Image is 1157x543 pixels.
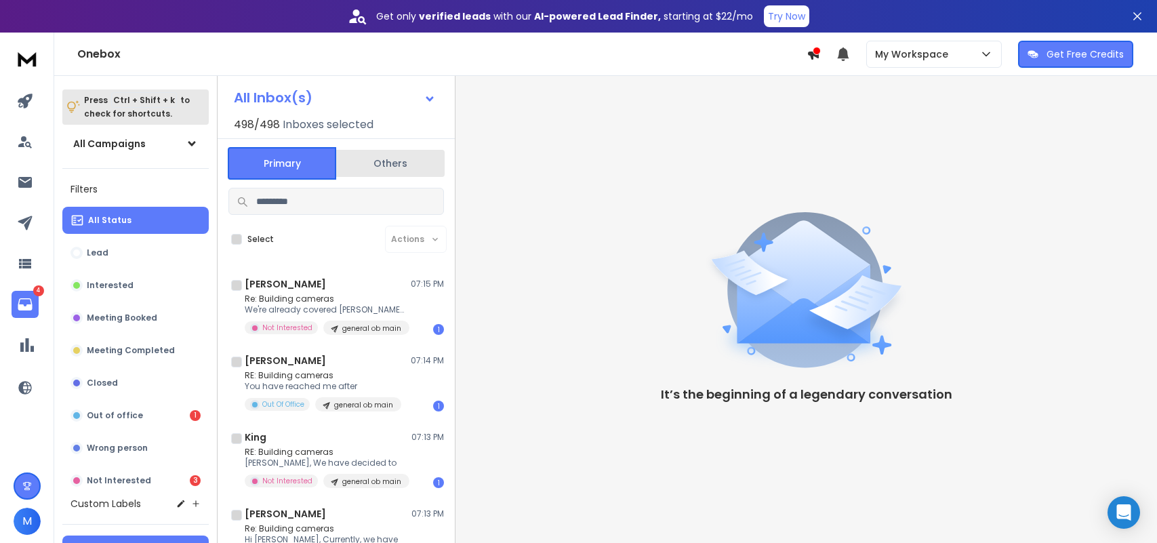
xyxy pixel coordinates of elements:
div: 1 [190,410,201,421]
p: general ob main [342,477,401,487]
button: Primary [228,147,336,180]
img: logo [14,46,41,71]
p: Get Free Credits [1047,47,1124,61]
p: Get only with our starting at $22/mo [376,9,753,23]
p: Out of office [87,410,143,421]
div: Open Intercom Messenger [1108,496,1140,529]
label: Select [247,234,274,245]
button: Not Interested3 [62,467,209,494]
h1: King [245,430,266,444]
div: 3 [190,475,201,486]
p: Press to check for shortcuts. [84,94,190,121]
p: 07:14 PM [411,355,444,366]
p: We're already covered [PERSON_NAME]. Thanks [245,304,407,315]
h3: Custom Labels [70,497,141,510]
button: Meeting Booked [62,304,209,331]
span: 498 / 498 [234,117,280,133]
p: RE: Building cameras [245,447,407,458]
button: All Status [62,207,209,234]
button: Try Now [764,5,809,27]
p: Lead [87,247,108,258]
strong: AI-powered Lead Finder, [534,9,661,23]
p: 07:13 PM [411,432,444,443]
h3: Inboxes selected [283,117,373,133]
button: All Inbox(s) [223,84,447,111]
p: Try Now [768,9,805,23]
strong: verified leads [419,9,491,23]
h1: [PERSON_NAME] [245,507,326,521]
p: Not Interested [262,476,312,486]
p: Wrong person [87,443,148,454]
p: You have reached me after [245,381,401,392]
p: Out Of Office [262,399,304,409]
span: Ctrl + Shift + k [111,92,177,108]
button: Meeting Completed [62,337,209,364]
button: Wrong person [62,435,209,462]
p: All Status [88,215,131,226]
button: Interested [62,272,209,299]
button: All Campaigns [62,130,209,157]
button: Lead [62,239,209,266]
p: Closed [87,378,118,388]
h1: All Inbox(s) [234,91,312,104]
p: Not Interested [262,323,312,333]
p: Meeting Completed [87,345,175,356]
a: 4 [12,291,39,318]
p: general ob main [342,323,401,334]
p: general ob main [334,400,393,410]
p: 4 [33,285,44,296]
p: RE: Building cameras [245,370,401,381]
div: 1 [433,477,444,488]
p: 07:15 PM [411,279,444,289]
div: 1 [433,401,444,411]
p: Meeting Booked [87,313,157,323]
p: Re: Building cameras [245,294,407,304]
button: Get Free Credits [1018,41,1133,68]
div: 1 [433,324,444,335]
h1: Onebox [77,46,807,62]
button: Closed [62,369,209,397]
p: 07:13 PM [411,508,444,519]
h1: [PERSON_NAME] [245,354,326,367]
p: My Workspace [875,47,954,61]
button: Others [336,148,445,178]
p: Re: Building cameras [245,523,407,534]
h3: Filters [62,180,209,199]
button: Out of office1 [62,402,209,429]
p: Not Interested [87,475,151,486]
h1: [PERSON_NAME] [245,277,326,291]
h1: All Campaigns [73,137,146,150]
button: M [14,508,41,535]
p: [PERSON_NAME], We have decided to [245,458,407,468]
p: It’s the beginning of a legendary conversation [661,385,952,404]
p: Interested [87,280,134,291]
